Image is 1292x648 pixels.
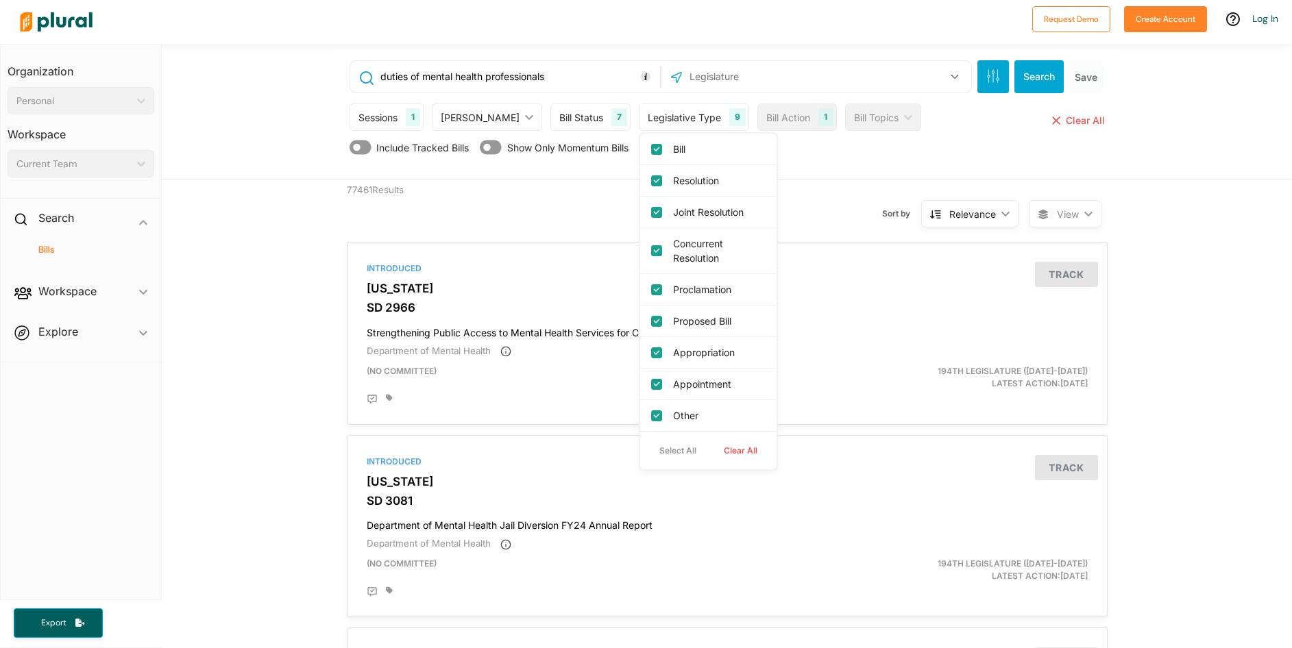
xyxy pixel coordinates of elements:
[854,110,899,125] div: Bill Topics
[611,108,627,126] div: 7
[38,210,74,225] h2: Search
[441,110,520,125] div: [PERSON_NAME]
[337,179,532,232] div: 77461 Results
[673,282,763,297] label: Proclamation
[1032,6,1110,32] button: Request Demo
[1035,455,1098,480] button: Track
[1014,60,1064,93] button: Search
[367,475,1088,488] h3: [US_STATE]
[1069,60,1103,93] button: Save
[507,140,629,155] span: Show Only Momentum Bills
[367,321,1088,339] h4: Strengthening Public Access to Mental Health Services for Children and Youth FY24 Report
[367,345,491,356] span: Department of Mental Health
[367,301,1088,314] h3: SD 2966
[673,205,763,219] label: Joint Resolution
[367,456,1088,468] div: Introduced
[851,558,1098,582] div: Latest Action: [DATE]
[356,365,851,390] div: (no committee)
[367,538,491,549] span: Department of Mental Health
[358,110,398,125] div: Sessions
[386,394,393,402] div: Add tags
[376,140,469,155] span: Include Tracked Bills
[766,110,810,125] div: Bill Action
[673,345,763,360] label: Appropriation
[367,262,1088,275] div: Introduced
[688,64,835,90] input: Legislature
[14,608,103,638] button: Export
[559,110,603,125] div: Bill Status
[673,377,763,391] label: Appointment
[882,208,921,220] span: Sort by
[1057,207,1079,221] span: View
[818,108,833,126] div: 1
[356,558,851,582] div: (no committee)
[673,408,763,423] label: Other
[639,71,652,83] div: Tooltip anchor
[8,51,154,82] h3: Organization
[386,586,393,595] div: Add tags
[367,394,378,405] div: Add Position Statement
[1032,11,1110,25] a: Request Demo
[367,282,1088,295] h3: [US_STATE]
[367,513,1088,532] h4: Department of Mental Health Jail Diversion FY24 Annual Report
[646,440,710,461] button: Select All
[710,440,771,461] button: Clear All
[1124,11,1207,25] a: Create Account
[673,236,763,265] label: Concurrent Resolution
[406,108,420,126] div: 1
[673,173,763,188] label: Resolution
[1252,12,1278,25] a: Log In
[1049,103,1108,138] button: Clear All
[673,314,763,328] label: Proposed Bill
[729,108,746,126] div: 9
[1035,262,1098,287] button: Track
[1124,6,1207,32] button: Create Account
[648,110,721,125] div: Legislative Type
[16,94,132,108] div: Personal
[949,207,996,221] div: Relevance
[673,142,763,156] label: Bill
[21,243,147,256] a: Bills
[8,114,154,145] h3: Workspace
[32,617,75,629] span: Export
[367,494,1088,508] h3: SD 3081
[986,69,1000,81] span: Search Filters
[379,64,657,90] input: Enter keywords, bill # or legislator name
[367,586,378,597] div: Add Position Statement
[16,157,132,171] div: Current Team
[1066,114,1105,126] span: Clear All
[938,558,1088,569] span: 194th Legislature ([DATE]-[DATE])
[938,366,1088,376] span: 194th Legislature ([DATE]-[DATE])
[851,365,1098,390] div: Latest Action: [DATE]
